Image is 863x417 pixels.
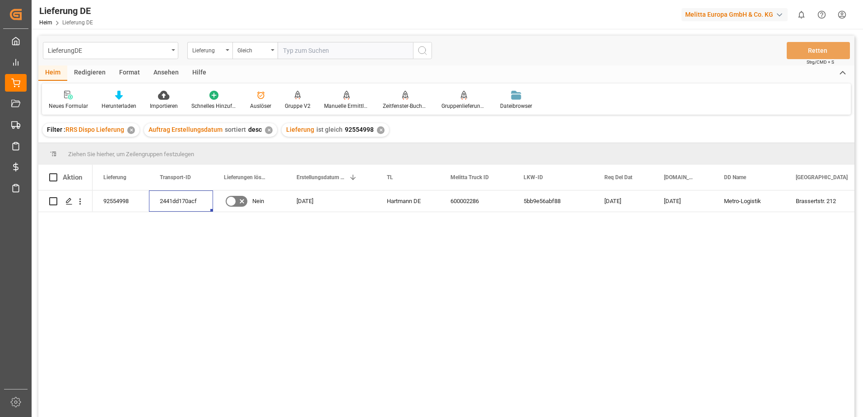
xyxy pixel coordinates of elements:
button: Retten [787,42,850,59]
span: ist gleich [316,126,343,133]
span: Nein [252,191,264,212]
button: Schaltfläche "Suchen" [413,42,432,59]
span: Lieferung [103,174,126,181]
div: Gruppenlieferungen [441,102,487,110]
span: Lieferungen löschen [224,174,267,181]
div: Lieferung [192,44,223,55]
span: Auftrag Erstellungsdatum [148,126,223,133]
div: Manuelle Ermittlung der Verpackungsart [324,102,369,110]
button: Menü öffnen [232,42,278,59]
div: Dateibrowser [500,102,532,110]
div: Neues Formular [49,102,88,110]
div: LieferungDE [48,44,168,56]
span: Lieferung [286,126,314,133]
span: Transport-ID [160,174,191,181]
span: [DOMAIN_NAME] Dat [664,174,694,181]
div: [DATE] [653,190,713,212]
div: ✕ [127,126,135,134]
div: Gleich [237,44,268,55]
button: Menü öffnen [43,42,178,59]
div: Format [112,65,147,81]
span: RRS Dispo Lieferung [65,126,124,133]
button: 0 neue Benachrichtigungen anzeigen [791,5,812,25]
button: Melitta Europa GmbH & Co. KG [682,6,791,23]
div: ✕ [377,126,385,134]
div: Herunterladen [102,102,136,110]
div: Zeitfenster-Buchungsbericht [383,102,428,110]
div: [DATE] [286,190,376,212]
span: desc [248,126,262,133]
span: Erstellungsdatum des Auftrags [297,174,345,181]
a: Heim [39,19,52,26]
span: DD Name [724,174,746,181]
div: Aktion [63,173,82,181]
div: [DATE] [594,190,653,212]
div: 600002286 [440,190,513,212]
span: Strg/CMD + S [807,59,834,65]
span: LKW-ID [524,174,543,181]
div: Auslöser [250,102,271,110]
span: [GEOGRAPHIC_DATA] [796,174,848,181]
div: 2441dd170acf [149,190,213,212]
font: Melitta Europa GmbH & Co. KG [685,10,773,19]
div: Hartmann DE [376,190,440,212]
span: Filter : [47,126,65,133]
div: ✕ [265,126,273,134]
span: Ziehen Sie hierher, um Zeilengruppen festzulegen [68,151,194,158]
div: Drücken Sie die Leertaste, um diese Zeile auszuwählen. [38,190,93,212]
div: Hilfe [186,65,213,81]
div: Lieferung DE [39,4,93,18]
div: Importieren [150,102,178,110]
div: 5bb9e56abf88 [513,190,594,212]
span: 92554998 [345,126,374,133]
div: 92554998 [93,190,149,212]
div: Schnelles Hinzufügen [191,102,237,110]
div: Metro-Logistik [713,190,785,212]
div: Ansehen [147,65,186,81]
span: sortiert [225,126,246,133]
span: Melitta Truck ID [450,174,489,181]
div: Gruppe V2 [285,102,311,110]
span: TL [387,174,393,181]
input: Typ zum Suchen [278,42,413,59]
button: Hilfe-Center [812,5,832,25]
div: Heim [38,65,67,81]
div: Redigieren [67,65,112,81]
button: Menü öffnen [187,42,232,59]
span: Req Del Dat [604,174,632,181]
